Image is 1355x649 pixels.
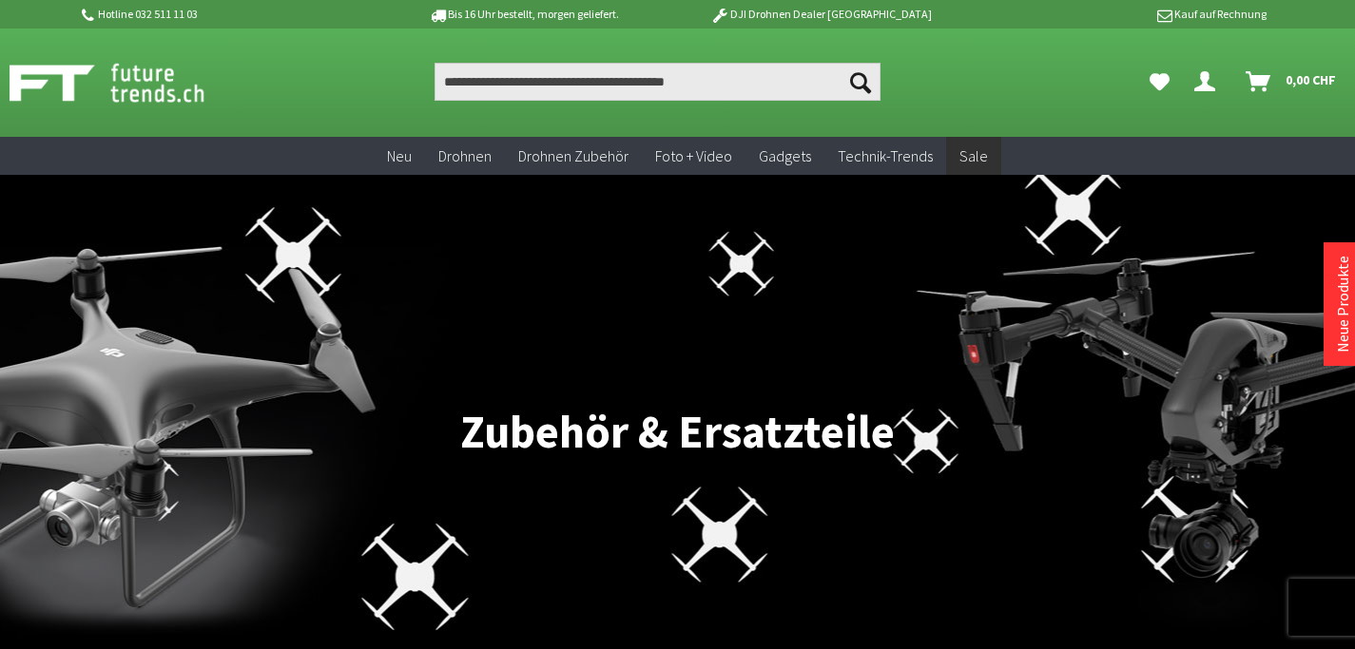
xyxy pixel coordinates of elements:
h1: Zubehör & Ersatzteile [13,409,1342,456]
p: Kauf auf Rechnung [970,3,1267,26]
button: Suchen [841,63,881,101]
p: DJI Drohnen Dealer [GEOGRAPHIC_DATA] [672,3,969,26]
img: Shop Futuretrends - zur Startseite wechseln [10,59,246,106]
span: Sale [959,146,988,165]
p: Hotline 032 511 11 03 [79,3,376,26]
span: Technik-Trends [838,146,933,165]
a: Sale [946,137,1001,176]
a: Technik-Trends [824,137,946,176]
span: Drohnen [438,146,492,165]
a: Neue Produkte [1333,256,1352,353]
span: Drohnen Zubehör [518,146,629,165]
a: Warenkorb [1238,63,1345,101]
p: Bis 16 Uhr bestellt, morgen geliefert. [376,3,672,26]
a: Neu [374,137,425,176]
a: Drohnen Zubehör [505,137,642,176]
span: 0,00 CHF [1286,65,1336,95]
span: Foto + Video [655,146,732,165]
span: Neu [387,146,412,165]
a: Drohnen [425,137,505,176]
a: Foto + Video [642,137,745,176]
a: Dein Konto [1187,63,1230,101]
a: Gadgets [745,137,824,176]
span: Gadgets [759,146,811,165]
a: Meine Favoriten [1140,63,1179,101]
input: Produkt, Marke, Kategorie, EAN, Artikelnummer… [435,63,881,101]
